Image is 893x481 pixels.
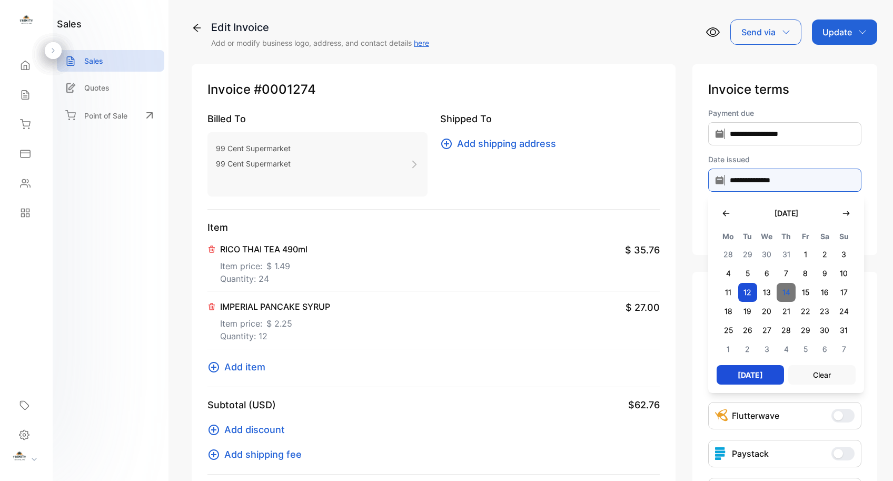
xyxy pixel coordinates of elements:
div: Edit Invoice [211,19,429,35]
button: Add discount [207,423,291,437]
span: 6 [757,264,777,283]
span: $ 1.49 [266,260,290,272]
h1: sales [57,17,82,31]
span: 17 [834,283,854,302]
img: profile [12,450,27,466]
span: Add shipping address [457,136,556,151]
img: Icon [715,409,728,422]
span: Th [777,230,796,243]
p: Invoice [207,80,660,99]
a: Quotes [57,77,164,99]
p: Sales [84,55,103,66]
button: Add shipping address [440,136,562,151]
button: Send via [730,19,801,45]
span: 23 [815,302,835,321]
span: Tu [738,230,758,243]
p: IMPERIAL PANCAKE SYRUP [220,300,330,313]
button: Update [812,19,877,45]
p: Quantity: 24 [220,272,307,285]
p: 99 Cent Supermarket [216,141,291,156]
span: 22 [796,302,815,321]
span: We [757,230,777,243]
span: 2 [738,340,758,359]
img: icon [715,447,728,460]
p: Update [822,26,852,38]
span: 27 [757,321,777,340]
span: 13 [757,283,777,302]
span: Add shipping fee [224,447,302,462]
span: $ 27.00 [626,300,660,315]
p: Item price: [220,256,307,272]
p: Billed To [207,112,428,126]
span: 3 [834,245,854,264]
span: 21 [777,302,796,321]
p: Invoice terms [708,80,861,99]
span: 3 [757,340,777,359]
label: Payment due [708,107,861,119]
span: 31 [777,245,796,264]
span: 5 [796,340,815,359]
p: Quantity: 12 [220,330,330,342]
span: 25 [719,321,738,340]
span: $ 2.25 [266,317,292,330]
a: Point of Sale [57,104,164,127]
p: Point of Sale [84,110,127,121]
p: Add or modify business logo, address, and contact details [211,37,429,48]
span: Add discount [224,423,285,437]
span: 31 [834,321,854,340]
span: 10 [834,264,854,283]
span: Fr [796,230,815,243]
span: Mo [719,230,738,243]
p: Send via [741,26,776,38]
span: Sa [815,230,835,243]
span: 29 [738,245,758,264]
label: Date issued [708,154,861,165]
span: 28 [777,321,796,340]
span: 30 [815,321,835,340]
span: 1 [796,245,815,264]
span: 28 [719,245,738,264]
span: Su [834,230,854,243]
span: 16 [815,283,835,302]
button: [DATE] [764,202,809,224]
p: Item [207,220,660,234]
span: 11 [719,283,738,302]
p: Paystack [732,447,769,460]
span: 24 [834,302,854,321]
p: RICO THAI TEA 490ml [220,243,307,256]
button: Add item [207,360,272,374]
img: logo [18,14,34,30]
p: 99 Cent Supermarket [216,156,291,171]
span: 9 [815,264,835,283]
span: 26 [738,321,758,340]
span: 5 [738,264,758,283]
span: 6 [815,340,835,359]
span: 1 [719,340,738,359]
span: #0001274 [254,80,316,99]
span: 14 [777,283,796,302]
a: Sales [57,50,164,72]
span: 18 [719,302,738,321]
span: 7 [834,340,854,359]
span: 19 [738,302,758,321]
p: Quotes [84,82,110,93]
span: 4 [777,340,796,359]
p: Flutterwave [732,409,779,422]
span: 29 [796,321,815,340]
span: Add item [224,360,265,374]
button: [DATE] [717,365,784,385]
span: 15 [796,283,815,302]
button: Open LiveChat chat widget [8,4,40,36]
button: Clear [788,365,856,385]
p: Shipped To [440,112,660,126]
span: 8 [796,264,815,283]
span: 30 [757,245,777,264]
span: 20 [757,302,777,321]
span: 2 [815,245,835,264]
a: here [414,38,429,47]
span: 7 [777,264,796,283]
span: 4 [719,264,738,283]
p: Item price: [220,313,330,330]
span: $ 35.76 [625,243,660,257]
span: 12 [738,283,758,302]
